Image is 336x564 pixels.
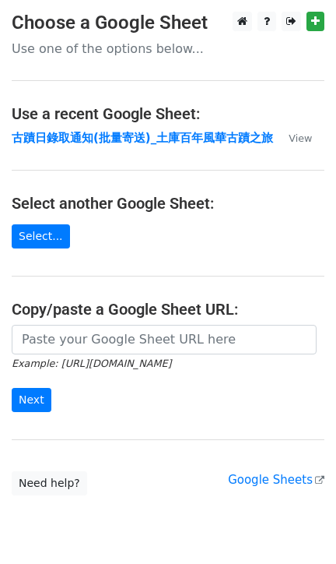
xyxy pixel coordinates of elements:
input: Paste your Google Sheet URL here [12,325,317,354]
a: Select... [12,224,70,249]
a: View [273,131,312,145]
input: Next [12,388,51,412]
a: Need help? [12,471,87,495]
h4: Copy/paste a Google Sheet URL: [12,300,324,319]
a: 古蹟日錄取通知(批量寄送)_土庫百年風華古蹟之旅 [12,131,273,145]
h4: Use a recent Google Sheet: [12,104,324,123]
a: Google Sheets [228,473,324,487]
small: View [289,132,312,144]
h4: Select another Google Sheet: [12,194,324,213]
small: Example: [URL][DOMAIN_NAME] [12,358,171,369]
p: Use one of the options below... [12,41,324,57]
h3: Choose a Google Sheet [12,12,324,34]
